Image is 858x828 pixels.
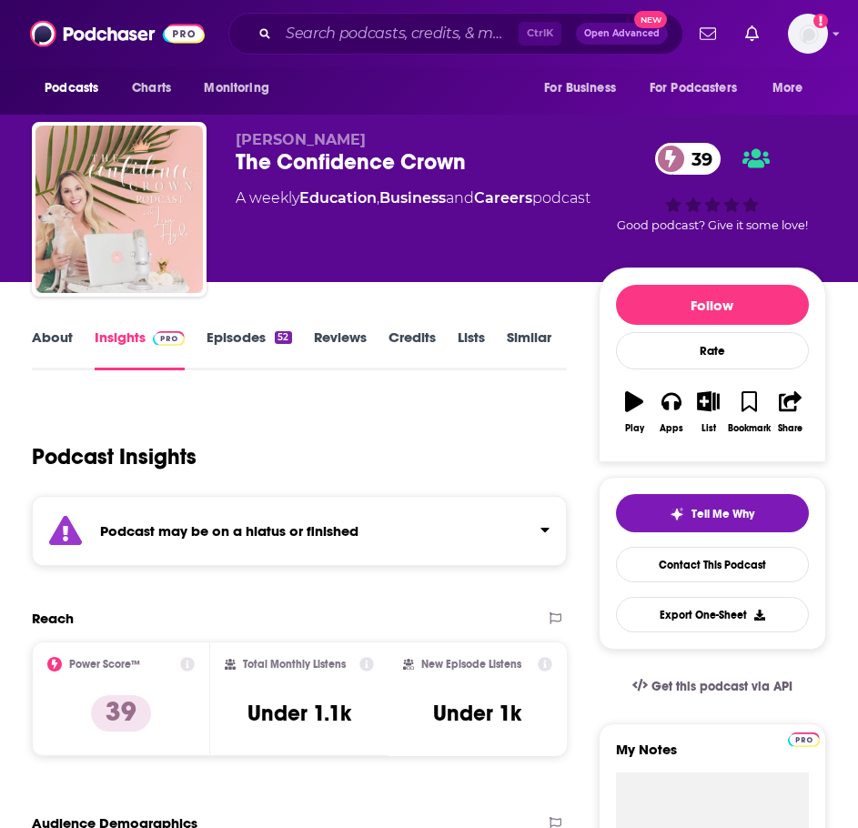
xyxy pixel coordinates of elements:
span: Open Advanced [584,29,660,38]
h1: Podcast Insights [32,443,197,470]
div: Rate [616,332,809,369]
a: Education [299,189,377,207]
span: , [377,189,379,207]
a: Careers [474,189,532,207]
div: Share [778,423,802,434]
img: The Confidence Crown [35,126,203,293]
img: User Profile [788,14,828,54]
button: List [690,379,727,445]
span: For Business [544,76,616,101]
div: Bookmark [728,423,771,434]
a: Show notifications dropdown [738,18,766,49]
button: open menu [191,71,292,106]
strong: Podcast may be on a hiatus or finished [100,522,358,540]
a: Contact This Podcast [616,547,809,582]
div: List [702,423,716,434]
button: Show profile menu [788,14,828,54]
div: 52 [275,331,291,344]
span: More [772,76,803,101]
img: tell me why sparkle [670,507,684,521]
a: Pro website [788,730,820,747]
h2: Total Monthly Listens [243,658,346,671]
a: Episodes52 [207,328,291,370]
label: My Notes [616,741,809,772]
button: Share [772,379,809,445]
img: Podchaser - Follow, Share and Rate Podcasts [30,16,205,51]
a: Lists [458,328,485,370]
button: Export One-Sheet [616,597,809,632]
h2: Power Score™ [69,658,140,671]
button: Open AdvancedNew [576,23,668,45]
div: Apps [660,423,683,434]
span: Charts [132,76,171,101]
button: Bookmark [727,379,772,445]
h2: New Episode Listens [421,658,521,671]
span: New [634,11,667,28]
button: open menu [760,71,826,106]
span: Podcasts [45,76,98,101]
a: Get this podcast via API [618,664,807,709]
h2: Reach [32,610,74,627]
div: A weekly podcast [236,187,591,209]
span: Ctrl K [519,22,561,45]
button: open menu [32,71,122,106]
a: Similar [507,328,551,370]
div: Search podcasts, credits, & more... [228,13,683,55]
h3: Under 1k [433,700,521,727]
div: 39Good podcast? Give it some love! [599,131,826,244]
span: Logged in as ILATeam [788,14,828,54]
img: Podchaser Pro [153,331,185,346]
svg: Add a profile image [813,14,828,28]
img: Podchaser Pro [788,732,820,747]
span: 39 [673,143,722,175]
span: Get this podcast via API [651,679,792,694]
h3: Under 1.1k [247,700,351,727]
span: Monitoring [204,76,268,101]
section: Click to expand status details [32,496,567,566]
span: [PERSON_NAME] [236,131,366,148]
button: Apps [653,379,691,445]
a: Credits [389,328,436,370]
button: tell me why sparkleTell Me Why [616,494,809,532]
button: open menu [638,71,763,106]
button: Follow [616,285,809,325]
a: Charts [120,71,182,106]
p: 39 [91,695,151,732]
a: 39 [655,143,722,175]
a: About [32,328,73,370]
button: Play [616,379,653,445]
a: InsightsPodchaser Pro [95,328,185,370]
span: Good podcast? Give it some love! [617,218,808,232]
span: For Podcasters [650,76,737,101]
a: Business [379,189,446,207]
div: Play [625,423,644,434]
a: Reviews [314,328,367,370]
span: and [446,189,474,207]
span: Tell Me Why [691,507,754,521]
a: Show notifications dropdown [692,18,723,49]
input: Search podcasts, credits, & more... [278,19,519,48]
button: open menu [531,71,639,106]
